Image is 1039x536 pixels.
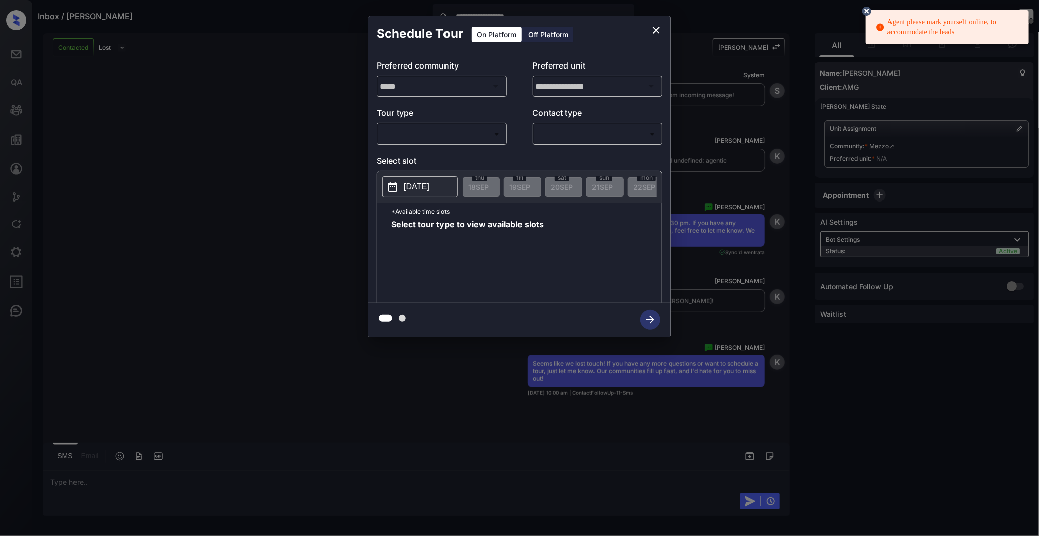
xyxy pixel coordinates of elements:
div: Off Platform [523,27,573,42]
span: Select tour type to view available slots [391,220,544,301]
p: Select slot [377,155,662,171]
button: close [646,20,666,40]
p: Contact type [533,107,663,123]
div: On Platform [472,27,522,42]
p: *Available time slots [391,203,662,220]
h2: Schedule Tour [368,16,471,51]
p: Tour type [377,107,507,123]
p: Preferred community [377,59,507,76]
p: [DATE] [404,181,429,193]
p: Preferred unit [533,59,663,76]
div: Agent please mark yourself online, to accommodate the leads [876,13,1021,41]
button: [DATE] [382,176,458,197]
